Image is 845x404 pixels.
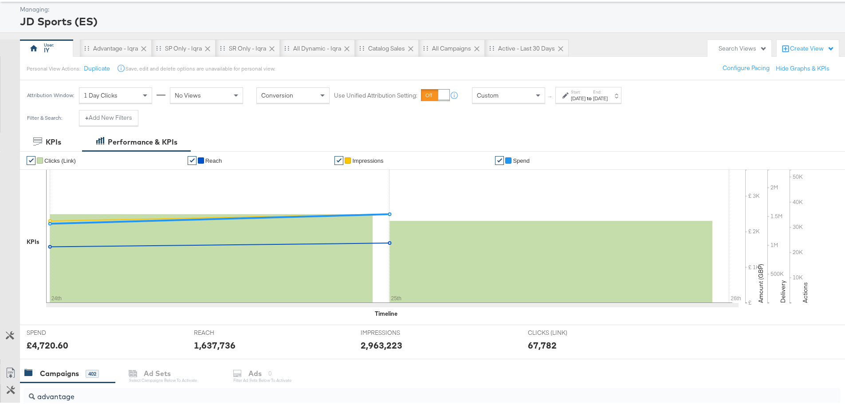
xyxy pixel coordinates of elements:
[79,108,138,124] button: +Add New Filters
[44,44,49,53] div: IY
[432,43,471,51] div: All Campaigns
[528,327,594,335] span: CLICKS (LINK)
[86,368,99,376] div: 402
[84,44,89,49] div: Drag to reorder tab
[165,43,202,51] div: SP only - Iqra
[108,135,177,145] div: Performance & KPIs
[790,43,834,51] div: Create View
[571,87,586,93] label: Start:
[801,280,809,301] text: Actions
[46,135,61,145] div: KPIs
[194,327,260,335] span: REACH
[757,262,765,301] text: Amount (GBP)
[776,63,829,71] button: Hide Graphs & KPIs
[361,327,427,335] span: IMPRESSIONS
[477,90,499,98] span: Custom
[546,94,554,97] span: ↑
[175,90,201,98] span: No Views
[334,90,417,98] label: Use Unified Attribution Setting:
[261,90,293,98] span: Conversion
[35,383,766,400] input: Search Campaigns by Name, ID or Objective
[593,93,608,100] div: [DATE]
[361,337,402,350] div: 2,963,223
[368,43,405,51] div: Catalog Sales
[27,154,35,163] a: ✔
[44,156,76,162] span: Clicks (Link)
[498,43,555,51] div: Active - Last 30 Days
[93,43,138,51] div: Advantage - Iqra
[334,154,343,163] a: ✔
[779,278,787,301] text: Delivery
[27,90,75,97] div: Attribution Window:
[188,154,197,163] a: ✔
[205,156,222,162] span: Reach
[20,12,841,27] div: JD Sports (ES)
[27,113,63,119] div: Filter & Search:
[27,327,93,335] span: SPEND
[27,337,68,350] div: £4,720.60
[84,90,118,98] span: 1 Day Clicks
[284,44,289,49] div: Drag to reorder tab
[489,44,494,49] div: Drag to reorder tab
[27,236,39,244] div: KPIs
[375,308,397,316] div: Timeline
[716,59,776,75] button: Configure Pacing
[229,43,266,51] div: SR only - Iqra
[593,87,608,93] label: End:
[84,63,110,71] button: Duplicate
[528,337,557,350] div: 67,782
[586,93,593,100] strong: to
[495,154,504,163] a: ✔
[293,43,341,51] div: All Dynamic - Iqra
[352,156,383,162] span: Impressions
[220,44,225,49] div: Drag to reorder tab
[20,4,841,12] div: Managing:
[719,43,767,51] div: Search Views
[513,156,530,162] span: Spend
[423,44,428,49] div: Drag to reorder tab
[27,63,80,71] div: Personal View Actions:
[359,44,364,49] div: Drag to reorder tab
[194,337,236,350] div: 1,637,736
[85,112,89,120] strong: +
[126,63,275,71] div: Save, edit and delete options are unavailable for personal view.
[571,93,586,100] div: [DATE]
[156,44,161,49] div: Drag to reorder tab
[40,367,79,377] div: Campaigns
